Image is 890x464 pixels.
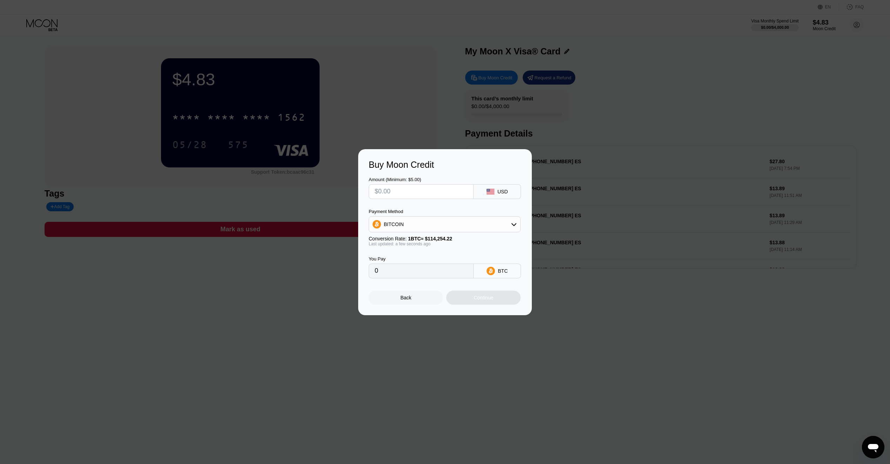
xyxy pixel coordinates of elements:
[369,160,521,170] div: Buy Moon Credit
[369,177,474,182] div: Amount (Minimum: $5.00)
[369,291,443,305] div: Back
[384,221,404,227] div: BITCOIN
[369,217,520,231] div: BITCOIN
[369,241,521,246] div: Last updated: a few seconds ago
[369,256,474,261] div: You Pay
[401,295,411,300] div: Back
[369,236,521,241] div: Conversion Rate:
[369,209,521,214] div: Payment Method
[497,189,508,194] div: USD
[408,236,452,241] span: 1 BTC ≈ $114,254.22
[862,436,884,458] iframe: Кнопка запуска окна обмена сообщениями
[498,268,508,274] div: BTC
[375,185,468,199] input: $0.00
